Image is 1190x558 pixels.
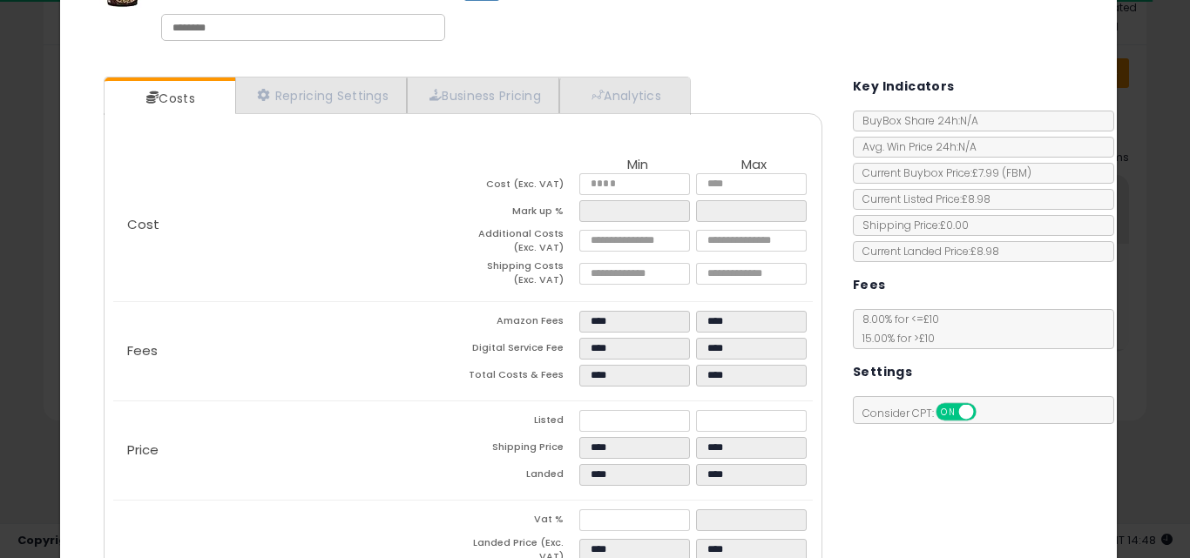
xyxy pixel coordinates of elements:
span: Consider CPT: [854,406,999,420]
td: Listed [463,410,579,437]
p: Price [113,443,463,457]
span: ON [937,405,959,420]
p: Fees [113,344,463,358]
td: Landed [463,464,579,491]
span: £7.99 [972,165,1031,180]
span: Shipping Price: £0.00 [854,218,969,232]
span: Current Landed Price: £8.98 [854,244,999,259]
td: Cost (Exc. VAT) [463,173,579,200]
td: Additional Costs (Exc. VAT) [463,227,579,259]
a: Business Pricing [407,77,559,113]
td: Total Costs & Fees [463,365,579,392]
td: Mark up % [463,200,579,227]
h5: Settings [853,361,912,383]
td: Shipping Costs (Exc. VAT) [463,259,579,292]
th: Max [696,158,813,173]
a: Repricing Settings [235,77,408,113]
span: ( FBM ) [1002,165,1031,180]
p: Cost [113,218,463,232]
td: Digital Service Fee [463,338,579,365]
th: Min [579,158,696,173]
span: Avg. Win Price 24h: N/A [854,139,977,154]
h5: Key Indicators [853,76,955,97]
a: Costs [105,81,233,116]
span: BuyBox Share 24h: N/A [854,113,978,128]
td: Shipping Price [463,437,579,464]
a: Analytics [559,77,688,113]
h5: Fees [853,274,886,296]
span: 8.00 % for <= £10 [854,312,939,346]
span: OFF [973,405,1001,420]
span: Current Listed Price: £8.98 [854,192,991,206]
span: 15.00 % for > £10 [854,331,935,346]
td: Vat % [463,509,579,536]
td: Amazon Fees [463,311,579,338]
span: Current Buybox Price: [854,165,1031,180]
